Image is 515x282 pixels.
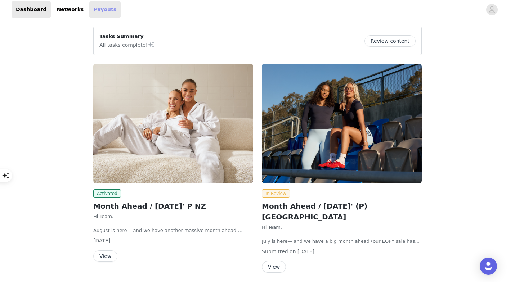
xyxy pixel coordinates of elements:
a: View [93,254,117,259]
span: [DATE] [93,238,110,244]
img: Muscle Republic [262,64,422,183]
span: [DATE] [297,249,314,254]
span: Submitted on [262,249,296,254]
button: View [262,261,286,273]
p: Tasks Summary [99,33,155,40]
h2: Month Ahead / [DATE]' (P) [GEOGRAPHIC_DATA] [262,201,422,222]
p: August is here— and we have another massive month ahead. [93,227,253,234]
a: Dashboard [12,1,51,18]
h2: Month Ahead / [DATE]' P NZ [93,201,253,211]
span: In Review [262,189,290,198]
p: Hi Team, [262,224,422,231]
p: Hi Team, [93,213,253,220]
p: July is here— and we have a big month ahead (our EOFY sale has arrived) [262,238,422,245]
p: All tasks complete! [99,40,155,49]
a: Networks [52,1,88,18]
div: avatar [488,4,495,15]
button: Review content [364,35,416,47]
button: View [93,250,117,262]
span: Activated [93,189,121,198]
a: View [262,264,286,270]
img: Muscle Republic [93,64,253,183]
a: Payouts [89,1,121,18]
div: Open Intercom Messenger [480,258,497,275]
